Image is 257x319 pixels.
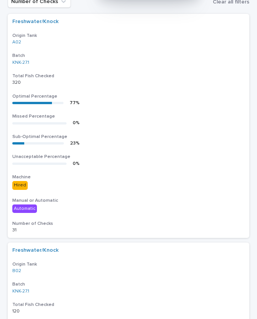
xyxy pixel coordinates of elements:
h3: Origin Tank [12,261,245,267]
h3: Unacceptable Percentage [12,154,245,160]
div: 77 % [70,100,80,106]
h3: Missed Percentage [12,113,245,120]
h3: Machine [12,174,245,180]
p: 320 [12,78,22,85]
h3: Batch [12,281,245,287]
h3: Total Fish Checked [12,73,245,79]
a: KNK-27.1 [12,60,29,65]
h3: Sub-Optimal Percentage [12,134,245,140]
a: KNK-27.1 [12,289,29,294]
a: Freshwater/Knock [12,247,58,254]
div: 0 % [73,120,80,126]
h3: Optimal Percentage [12,93,245,100]
p: 31 [12,226,18,233]
a: Freshwater/Knock [12,18,58,25]
div: Automatic [12,204,37,213]
h3: Origin Tank [12,33,245,39]
h3: Total Fish Checked [12,302,245,308]
h3: Number of Checks [12,221,245,227]
div: Hired [12,181,28,189]
div: 23 % [70,141,80,146]
a: Freshwater/Knock Origin TankA02 BatchKNK-27.1 Total Fish Checked320320 Optimal Percentage77%Misse... [8,14,249,238]
a: B02 [12,268,21,274]
a: A02 [12,40,21,45]
p: 120 [12,307,21,314]
h3: Batch [12,53,245,59]
h3: Manual or Automatic [12,198,245,204]
div: 0 % [73,161,80,166]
